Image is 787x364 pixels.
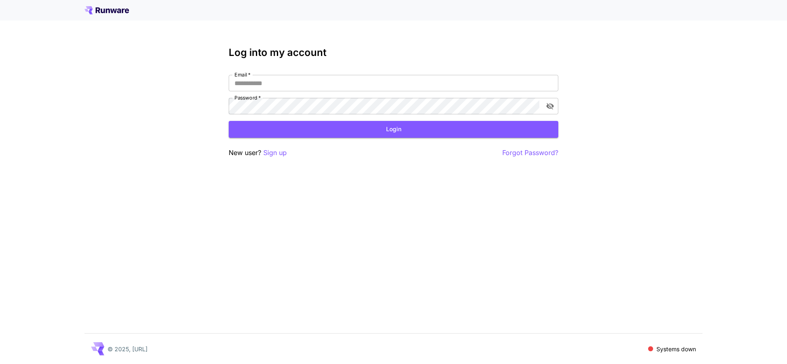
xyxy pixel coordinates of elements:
label: Password [234,94,261,101]
button: toggle password visibility [543,99,557,114]
h3: Log into my account [229,47,558,58]
label: Email [234,71,251,78]
p: © 2025, [URL] [108,345,148,353]
button: Sign up [263,148,287,158]
p: Systems down [656,345,696,353]
p: New user? [229,148,287,158]
button: Forgot Password? [502,148,558,158]
button: Login [229,121,558,138]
